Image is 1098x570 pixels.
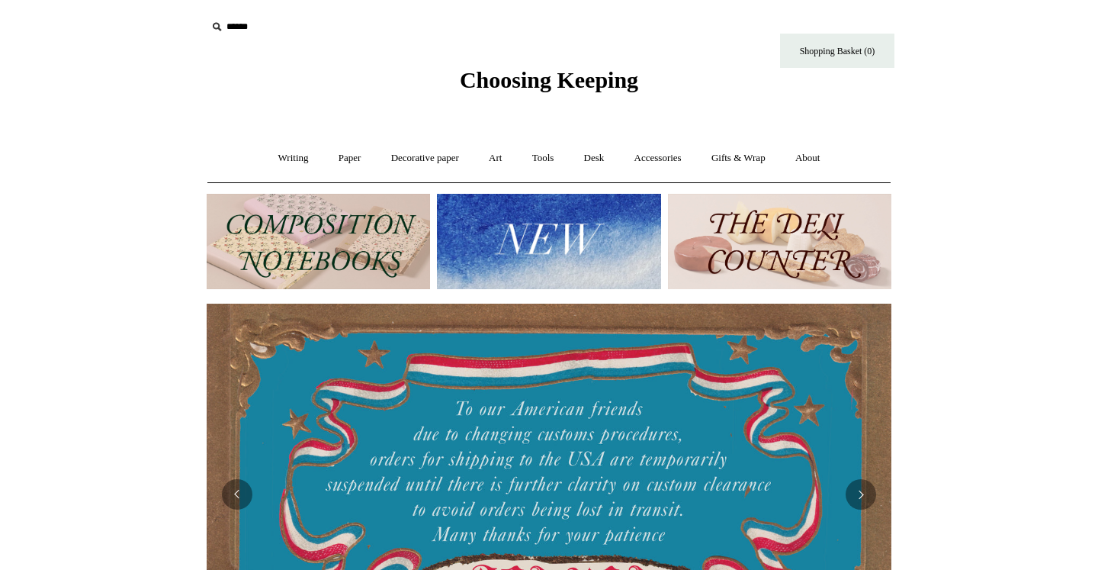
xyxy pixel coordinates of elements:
a: Paper [325,138,375,179]
img: The Deli Counter [668,194,891,289]
a: Shopping Basket (0) [780,34,894,68]
a: Accessories [621,138,695,179]
img: New.jpg__PID:f73bdf93-380a-4a35-bcfe-7823039498e1 [437,194,660,289]
img: 202302 Composition ledgers.jpg__PID:69722ee6-fa44-49dd-a067-31375e5d54ec [207,194,430,289]
a: Decorative paper [377,138,473,179]
a: Art [475,138,515,179]
a: Gifts & Wrap [698,138,779,179]
a: Desk [570,138,618,179]
a: Writing [265,138,323,179]
a: About [782,138,834,179]
button: Previous [222,479,252,510]
a: Tools [518,138,568,179]
button: Next [846,479,876,510]
a: Choosing Keeping [460,79,638,90]
span: Choosing Keeping [460,67,638,92]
